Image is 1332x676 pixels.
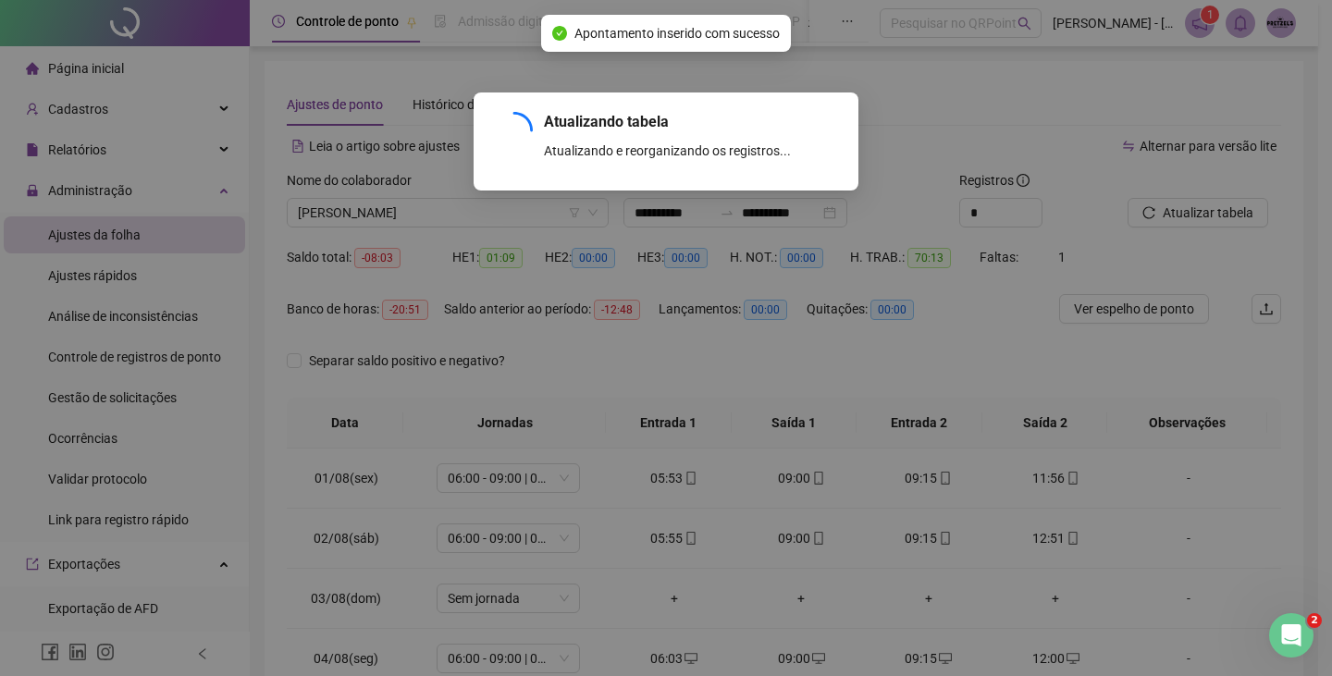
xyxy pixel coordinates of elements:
[574,23,780,43] span: Apontamento inserido com sucesso
[1269,613,1313,658] iframe: Intercom live chat
[544,141,836,161] div: Atualizando e reorganizando os registros...
[552,26,567,41] span: check-circle
[1307,613,1322,628] span: 2
[544,111,836,133] div: Atualizando tabela
[496,112,533,149] span: loading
